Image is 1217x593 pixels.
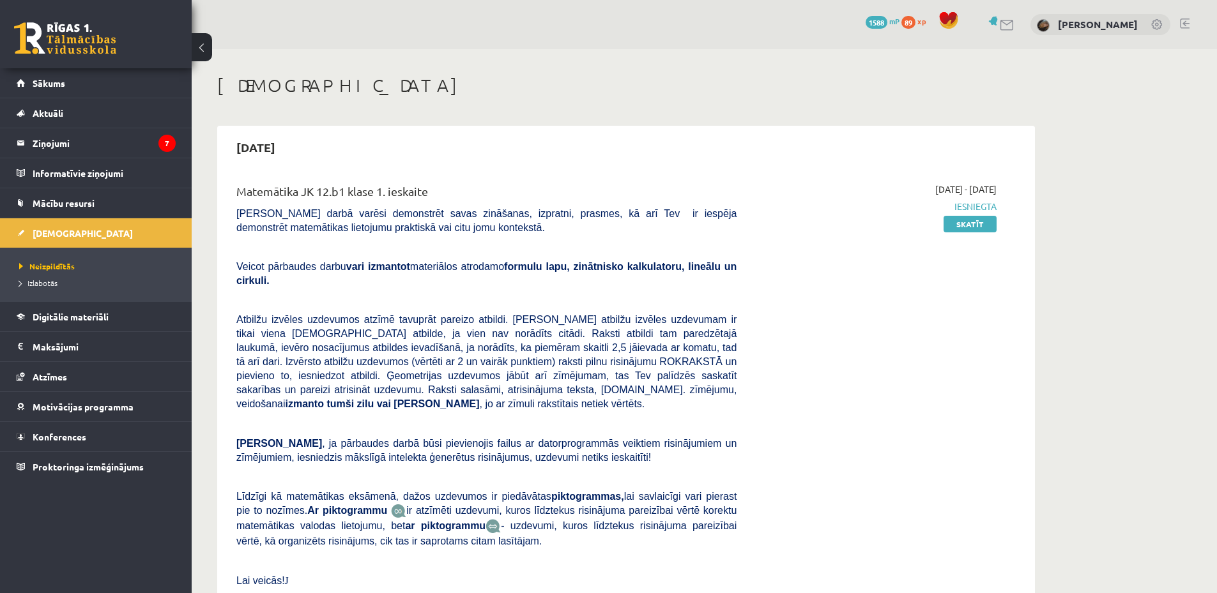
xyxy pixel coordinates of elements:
a: [DEMOGRAPHIC_DATA] [17,218,176,248]
a: Atzīmes [17,362,176,391]
span: [DATE] - [DATE] [935,183,997,196]
h1: [DEMOGRAPHIC_DATA] [217,75,1035,96]
legend: Maksājumi [33,332,176,361]
a: Mācību resursi [17,188,176,218]
a: Ziņojumi7 [17,128,176,158]
span: [PERSON_NAME] [236,438,322,449]
a: Aktuāli [17,98,176,128]
span: Izlabotās [19,278,57,288]
b: ar piktogrammu [405,520,486,531]
b: izmanto [286,398,324,409]
a: Maksājumi [17,332,176,361]
span: Atzīmes [33,371,67,382]
span: Konferences [33,431,86,442]
span: Digitālie materiāli [33,311,109,322]
span: xp [917,16,926,26]
span: J [285,575,289,586]
div: Matemātika JK 12.b1 klase 1. ieskaite [236,183,737,206]
span: Sākums [33,77,65,89]
span: Iesniegta [756,200,997,213]
span: Līdzīgi kā matemātikas eksāmenā, dažos uzdevumos ir piedāvātas lai savlaicīgi vari pierast pie to... [236,491,737,516]
img: JfuEzvunn4EvwAAAAASUVORK5CYII= [391,504,406,518]
span: Lai veicās! [236,575,285,586]
img: wKvN42sLe3LLwAAAABJRU5ErkJggg== [486,519,501,534]
span: Neizpildītās [19,261,75,271]
b: piktogrammas, [551,491,624,502]
a: Konferences [17,422,176,451]
a: 1588 mP [866,16,899,26]
span: Aktuāli [33,107,63,119]
a: Skatīt [944,216,997,232]
span: mP [889,16,899,26]
a: Rīgas 1. Tālmācības vidusskola [14,22,116,54]
img: Sibilla Bielaja [1037,19,1050,32]
span: [DEMOGRAPHIC_DATA] [33,227,133,239]
a: [PERSON_NAME] [1058,18,1138,31]
h2: [DATE] [224,132,288,162]
span: ir atzīmēti uzdevumi, kuros līdztekus risinājuma pareizībai vērtē korektu matemātikas valodas lie... [236,505,737,531]
b: vari izmantot [346,261,410,272]
b: Ar piktogrammu [307,505,387,516]
i: 7 [158,135,176,152]
a: Izlabotās [19,277,179,289]
span: Motivācijas programma [33,401,134,412]
b: formulu lapu, zinātnisko kalkulatoru, lineālu un cirkuli. [236,261,737,286]
span: 89 [901,16,915,29]
legend: Informatīvie ziņojumi [33,158,176,188]
span: , ja pārbaudes darbā būsi pievienojis failus ar datorprogrammās veiktiem risinājumiem un zīmējumi... [236,438,737,463]
span: Atbilžu izvēles uzdevumos atzīmē tavuprāt pareizo atbildi. [PERSON_NAME] atbilžu izvēles uzdevuma... [236,314,737,409]
span: Mācību resursi [33,197,95,209]
b: tumši zilu vai [PERSON_NAME] [326,398,479,409]
span: Proktoringa izmēģinājums [33,461,144,472]
span: 1588 [866,16,887,29]
a: Motivācijas programma [17,392,176,421]
span: [PERSON_NAME] darbā varēsi demonstrēt savas zināšanas, izpratni, prasmes, kā arī Tev ir iespēja d... [236,208,737,233]
a: Sākums [17,68,176,98]
a: Neizpildītās [19,260,179,272]
a: Digitālie materiāli [17,302,176,331]
a: 89 xp [901,16,932,26]
span: Veicot pārbaudes darbu materiālos atrodamo [236,261,737,286]
legend: Ziņojumi [33,128,176,158]
a: Informatīvie ziņojumi [17,158,176,188]
a: Proktoringa izmēģinājums [17,452,176,481]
